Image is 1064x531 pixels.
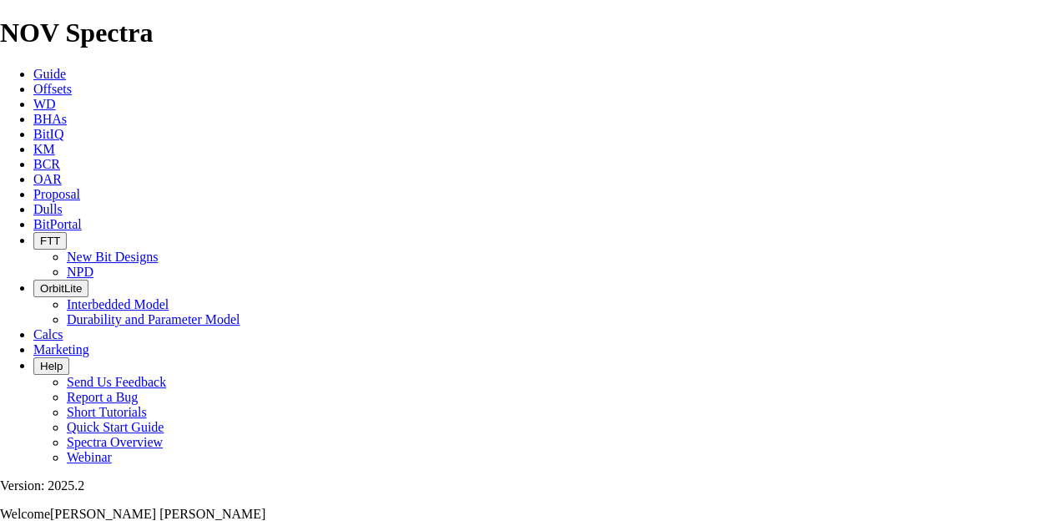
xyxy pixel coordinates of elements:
a: Send Us Feedback [67,375,166,389]
button: Help [33,357,69,375]
span: FTT [40,235,60,247]
a: OAR [33,172,62,186]
a: Proposal [33,187,80,201]
a: Dulls [33,202,63,216]
a: WD [33,97,56,111]
button: FTT [33,232,67,250]
a: KM [33,142,55,156]
span: OrbitLite [40,282,82,295]
a: New Bit Designs [67,250,158,264]
a: BHAs [33,112,67,126]
a: Marketing [33,342,89,357]
a: Durability and Parameter Model [67,312,240,326]
button: OrbitLite [33,280,88,297]
a: NPD [67,265,93,279]
a: BCR [33,157,60,171]
a: Calcs [33,327,63,341]
a: Webinar [67,450,112,464]
a: Offsets [33,82,72,96]
a: Spectra Overview [67,435,163,449]
span: Help [40,360,63,372]
a: BitIQ [33,127,63,141]
a: Quick Start Guide [67,420,164,434]
a: Short Tutorials [67,405,147,419]
a: BitPortal [33,217,82,231]
a: Interbedded Model [67,297,169,311]
a: Report a Bug [67,390,138,404]
span: [PERSON_NAME] [PERSON_NAME] [50,507,265,521]
a: Guide [33,67,66,81]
